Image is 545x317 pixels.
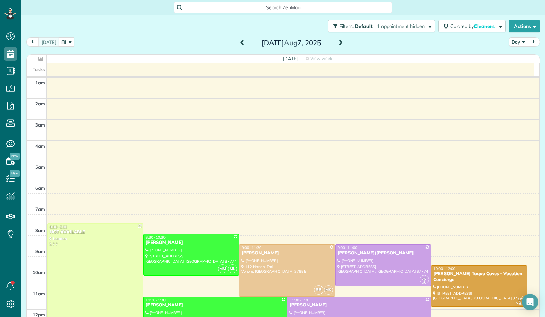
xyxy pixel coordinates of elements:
[509,37,528,47] button: Day
[314,285,323,295] span: RB
[433,266,455,271] span: 10:00 - 12:00
[374,23,425,29] span: | 1 appointment hidden
[283,56,298,61] span: [DATE]
[35,164,45,170] span: 5am
[241,250,333,256] div: [PERSON_NAME]
[228,264,237,273] span: ML
[337,250,429,256] div: [PERSON_NAME]([PERSON_NAME]
[474,23,496,29] span: Cleaners
[420,279,429,285] small: 2
[522,294,538,310] div: Open Intercom Messenger
[146,235,166,240] span: 8:30 - 10:30
[146,298,166,302] span: 11:30 - 1:30
[50,224,67,229] span: 8:00 - 5:00
[49,229,141,235] div: NOT AVAILABLE
[450,23,497,29] span: Colored by
[249,39,334,47] h2: [DATE] 7, 2025
[338,245,357,250] span: 9:00 - 11:00
[10,170,20,177] span: New
[35,228,45,233] span: 8am
[33,270,45,275] span: 10am
[35,143,45,149] span: 4am
[325,20,435,32] a: Filters: Default | 1 appointment hidden
[355,23,373,29] span: Default
[145,240,237,246] div: [PERSON_NAME]
[438,20,506,32] button: Colored byCleaners
[516,300,525,306] small: 2
[35,80,45,85] span: 1am
[33,67,45,72] span: Tasks
[324,285,333,295] span: MK
[33,291,45,296] span: 11am
[35,249,45,254] span: 9am
[422,277,426,280] span: AC
[26,37,39,47] button: prev
[242,245,261,250] span: 9:00 - 11:30
[35,185,45,191] span: 6am
[290,298,309,302] span: 11:30 - 1:30
[433,271,525,283] div: [PERSON_NAME] Toqua Coves - Vacation Concierge
[145,302,285,308] div: [PERSON_NAME]
[328,20,435,32] button: Filters: Default | 1 appointment hidden
[518,297,522,301] span: LC
[289,302,429,308] div: [PERSON_NAME]
[310,56,332,61] span: View week
[284,38,297,47] span: Aug
[10,153,20,160] span: New
[509,20,540,32] button: Actions
[35,122,45,128] span: 3am
[218,264,227,273] span: MM
[527,37,540,47] button: next
[35,206,45,212] span: 7am
[38,37,59,47] button: [DATE]
[35,101,45,106] span: 2am
[339,23,354,29] span: Filters:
